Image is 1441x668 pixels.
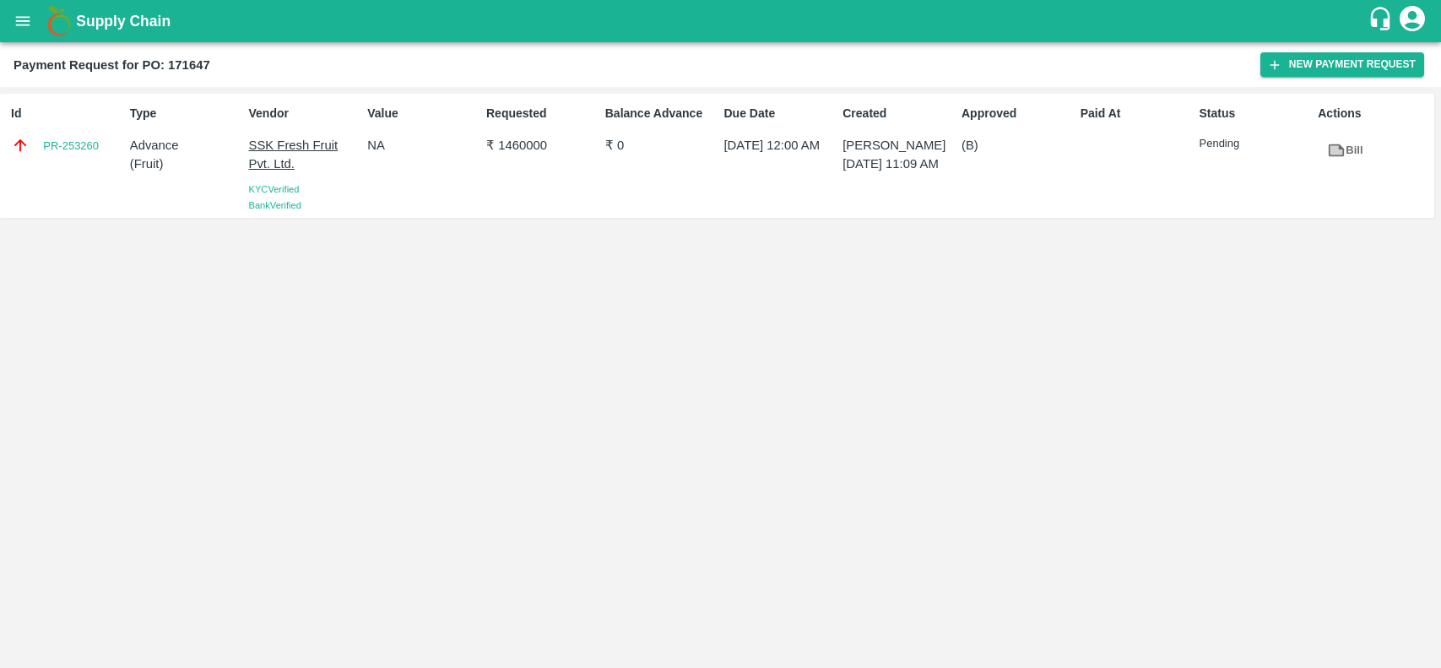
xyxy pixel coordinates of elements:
p: Requested [486,105,599,122]
p: Actions [1318,105,1430,122]
a: PR-253260 [43,138,99,155]
p: Pending [1200,136,1312,152]
p: ₹ 0 [605,136,718,155]
p: ( Fruit ) [130,155,242,173]
p: Paid At [1081,105,1193,122]
img: logo [42,4,76,38]
p: Due Date [724,105,837,122]
p: [PERSON_NAME] [842,136,955,155]
span: Bank Verified [249,200,301,210]
p: Balance Advance [605,105,718,122]
p: [DATE] 11:09 AM [842,155,955,173]
p: Value [367,105,479,122]
button: open drawer [3,2,42,41]
p: (B) [962,136,1074,155]
span: KYC Verified [249,184,300,194]
p: Created [842,105,955,122]
p: Type [130,105,242,122]
p: Approved [962,105,1074,122]
p: Status [1200,105,1312,122]
p: NA [367,136,479,155]
p: [DATE] 12:00 AM [724,136,837,155]
button: New Payment Request [1260,52,1424,77]
p: SSK Fresh Fruit Pvt. Ltd. [249,136,361,174]
a: Bill [1318,136,1372,166]
p: ₹ 1460000 [486,136,599,155]
p: Advance [130,136,242,155]
div: account of current user [1397,3,1427,39]
b: Payment Request for PO: 171647 [14,58,210,72]
b: Supply Chain [76,13,171,30]
p: Id [11,105,123,122]
div: customer-support [1368,6,1397,36]
p: Vendor [249,105,361,122]
a: Supply Chain [76,9,1368,33]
